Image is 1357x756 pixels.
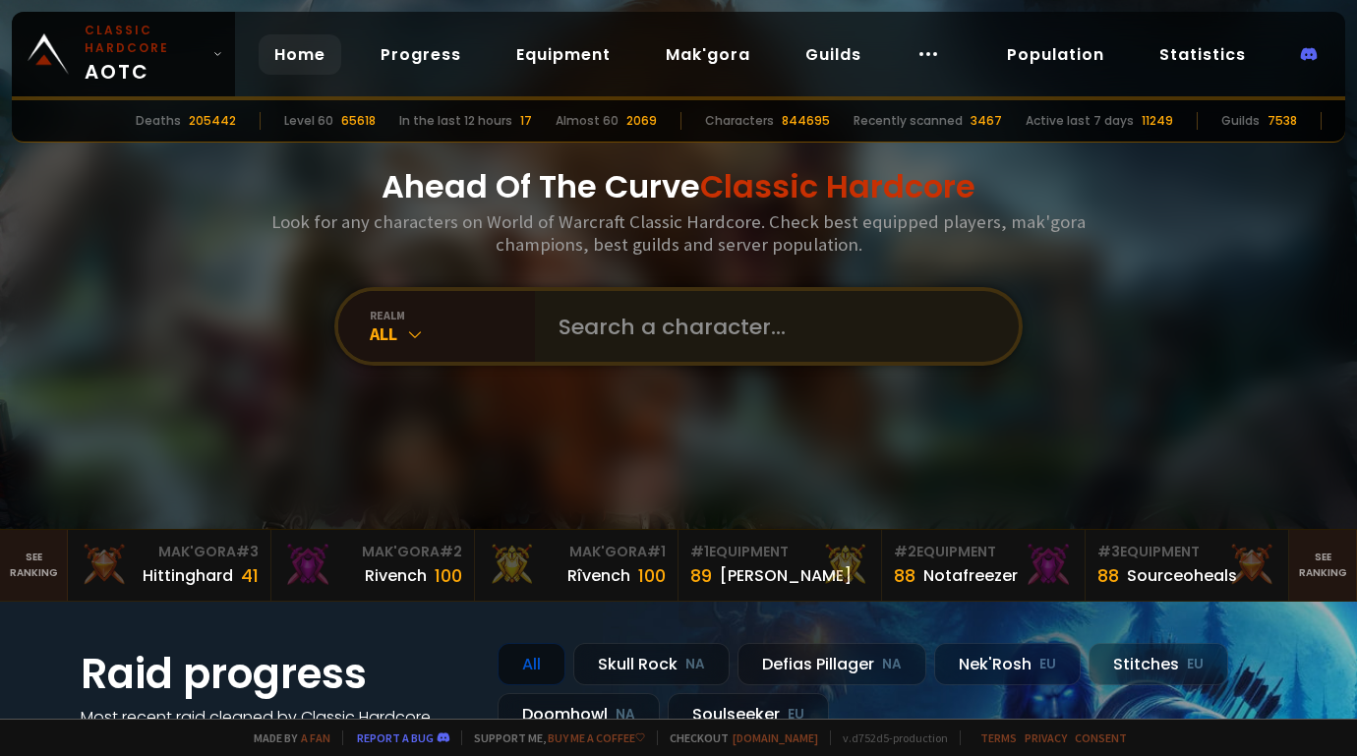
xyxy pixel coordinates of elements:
div: Level 60 [284,112,333,130]
input: Search a character... [547,291,995,362]
span: # 1 [647,542,666,561]
h4: Most recent raid cleaned by Classic Hardcore guilds [81,705,474,754]
a: Equipment [501,34,626,75]
span: Checkout [657,730,818,745]
div: In the last 12 hours [399,112,512,130]
div: 89 [690,562,712,589]
a: Mak'Gora#1Rîvench100 [475,530,678,601]
div: Recently scanned [854,112,963,130]
div: Rîvench [567,563,630,588]
span: # 3 [236,542,259,561]
small: NA [882,655,902,674]
div: Soulseeker [668,693,829,735]
a: Mak'Gora#2Rivench100 [271,530,475,601]
a: [DOMAIN_NAME] [733,730,818,745]
div: Mak'Gora [80,542,259,562]
div: Deaths [136,112,181,130]
h1: Raid progress [81,643,474,705]
h1: Ahead Of The Curve [382,163,975,210]
span: AOTC [85,22,205,87]
a: Progress [365,34,477,75]
div: 844695 [782,112,830,130]
div: Mak'Gora [487,542,666,562]
span: # 2 [440,542,462,561]
div: 41 [241,562,259,589]
small: EU [1039,655,1056,674]
a: Population [991,34,1120,75]
div: Almost 60 [556,112,619,130]
div: 7538 [1268,112,1297,130]
div: Doomhowl [498,693,660,735]
div: Defias Pillager [737,643,926,685]
div: Hittinghard [143,563,233,588]
a: Terms [980,730,1017,745]
div: [PERSON_NAME] [720,563,852,588]
a: Classic HardcoreAOTC [12,12,235,96]
div: Rivench [365,563,427,588]
a: Mak'Gora#3Hittinghard41 [68,530,271,601]
div: 100 [638,562,666,589]
span: v. d752d5 - production [830,730,948,745]
span: Classic Hardcore [700,164,975,208]
a: Statistics [1144,34,1262,75]
div: Mak'Gora [283,542,462,562]
a: Report a bug [357,730,434,745]
small: EU [788,705,804,725]
div: Skull Rock [573,643,730,685]
a: Buy me a coffee [548,730,645,745]
div: Active last 7 days [1026,112,1134,130]
span: # 2 [894,542,916,561]
a: #1Equipment89[PERSON_NAME] [678,530,882,601]
small: Classic Hardcore [85,22,205,57]
div: 65618 [341,112,376,130]
div: Equipment [1097,542,1276,562]
span: # 1 [690,542,709,561]
div: 88 [1097,562,1119,589]
div: 88 [894,562,915,589]
span: Made by [242,730,330,745]
small: NA [616,705,635,725]
div: realm [370,308,535,322]
h3: Look for any characters on World of Warcraft Classic Hardcore. Check best equipped players, mak'g... [264,210,1093,256]
div: Characters [705,112,774,130]
a: Home [259,34,341,75]
div: 3467 [971,112,1002,130]
div: 17 [520,112,532,130]
a: Mak'gora [650,34,766,75]
div: All [370,322,535,345]
div: 2069 [626,112,657,130]
div: Notafreezer [923,563,1018,588]
small: EU [1187,655,1204,674]
a: a fan [301,730,330,745]
a: #3Equipment88Sourceoheals [1086,530,1289,601]
a: Consent [1075,730,1127,745]
a: Privacy [1025,730,1067,745]
a: #2Equipment88Notafreezer [882,530,1086,601]
div: 100 [435,562,462,589]
div: Equipment [894,542,1073,562]
div: Guilds [1221,112,1260,130]
div: Nek'Rosh [934,643,1081,685]
div: 11249 [1142,112,1173,130]
a: Guilds [790,34,877,75]
span: Support me, [461,730,645,745]
div: Equipment [690,542,869,562]
span: # 3 [1097,542,1120,561]
small: NA [685,655,705,674]
div: Sourceoheals [1127,563,1237,588]
div: 205442 [189,112,236,130]
div: Stitches [1089,643,1228,685]
a: Seeranking [1289,530,1357,601]
div: All [498,643,565,685]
